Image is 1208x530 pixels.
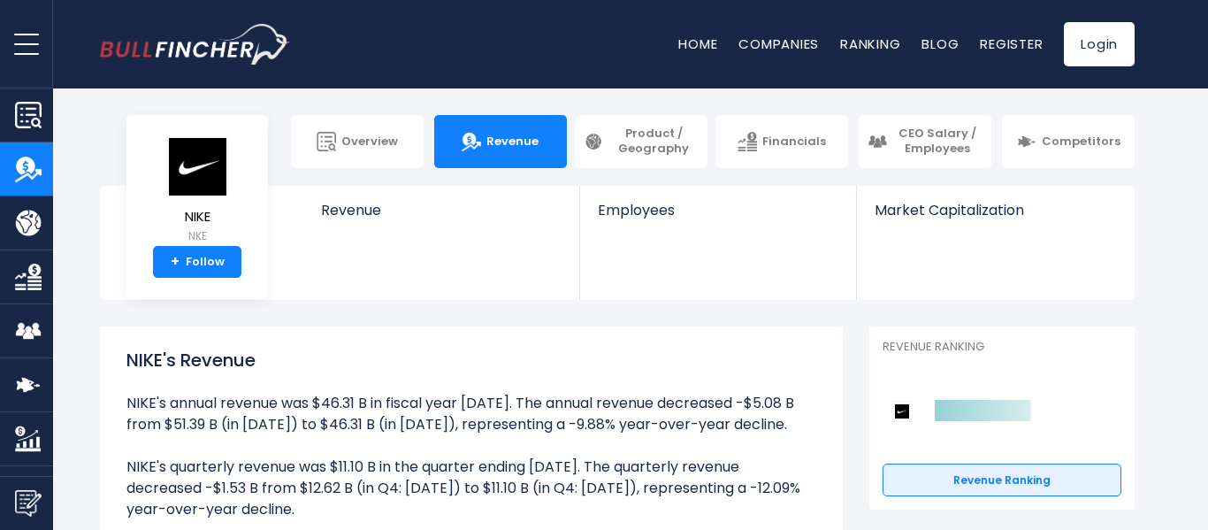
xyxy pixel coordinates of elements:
[165,136,229,247] a: NIKE NKE
[126,393,816,435] li: NIKE's annual revenue was $46.31 B in fiscal year [DATE]. The annual revenue decreased -$5.08 B f...
[598,202,837,219] span: Employees
[715,115,848,168] a: Financials
[166,228,228,244] small: NKE
[126,347,816,373] h1: NIKE's Revenue
[303,186,580,249] a: Revenue
[738,35,819,53] a: Companies
[575,115,707,168] a: Product / Geography
[678,35,717,53] a: Home
[921,35,959,53] a: Blog
[883,340,1121,355] p: Revenue Ranking
[891,401,913,422] img: NIKE competitors logo
[100,24,290,65] img: bullfincher logo
[980,35,1043,53] a: Register
[153,246,241,278] a: +Follow
[486,134,539,150] span: Revenue
[840,35,900,53] a: Ranking
[126,457,816,520] li: NIKE's quarterly revenue was $11.10 B in the quarter ending [DATE]. The quarterly revenue decreas...
[859,115,991,168] a: CEO Salary / Employees
[171,254,180,270] strong: +
[875,202,1115,219] span: Market Capitalization
[883,464,1121,497] a: Revenue Ranking
[100,24,290,65] a: Go to homepage
[892,127,982,157] span: CEO Salary / Employees
[341,134,398,150] span: Overview
[608,127,699,157] span: Product / Geography
[1064,22,1135,66] a: Login
[1002,115,1135,168] a: Competitors
[762,134,826,150] span: Financials
[1042,134,1120,150] span: Competitors
[291,115,424,168] a: Overview
[857,186,1133,249] a: Market Capitalization
[166,210,228,225] span: NIKE
[434,115,567,168] a: Revenue
[580,186,855,249] a: Employees
[321,202,562,219] span: Revenue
